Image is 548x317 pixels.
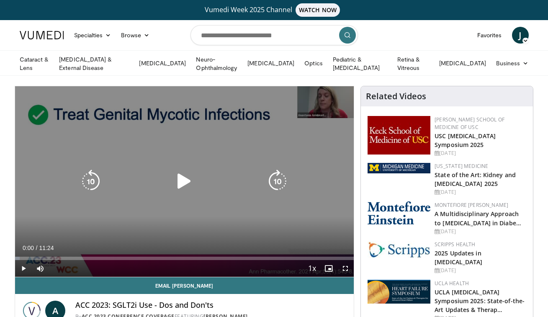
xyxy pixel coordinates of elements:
[435,288,525,314] a: UCLA [MEDICAL_DATA] Symposium 2025: State-of-the-Art Updates & Therap…
[39,245,54,251] span: 11:24
[20,31,64,39] img: VuMedi Logo
[15,260,32,277] button: Play
[242,55,299,72] a: [MEDICAL_DATA]
[435,116,504,131] a: [PERSON_NAME] School of Medicine of USC
[434,55,491,72] a: [MEDICAL_DATA]
[392,55,434,72] a: Retina & Vitreous
[320,260,337,277] button: Enable picture-in-picture mode
[368,241,430,258] img: c9f2b0b7-b02a-4276-a72a-b0cbb4230bc1.jpg.150x105_q85_autocrop_double_scale_upscale_version-0.2.jpg
[435,249,482,266] a: 2025 Updates in [MEDICAL_DATA]
[512,27,529,44] a: J
[435,228,526,235] div: [DATE]
[69,27,116,44] a: Specialties
[36,245,38,251] span: /
[435,149,526,157] div: [DATE]
[435,210,521,227] a: A Multidisciplinary Approach to [MEDICAL_DATA] in Diabe…
[15,277,354,294] a: Email [PERSON_NAME]
[191,55,242,72] a: Neuro-Ophthalmology
[368,163,430,173] img: 5ed80e7a-0811-4ad9-9c3a-04de684f05f4.png.150x105_q85_autocrop_double_scale_upscale_version-0.2.png
[366,91,426,101] h4: Related Videos
[491,55,534,72] a: Business
[435,171,516,188] a: State of the Art: Kidney and [MEDICAL_DATA] 2025
[368,201,430,224] img: b0142b4c-93a1-4b58-8f91-5265c282693c.png.150x105_q85_autocrop_double_scale_upscale_version-0.2.png
[23,245,34,251] span: 0:00
[435,132,496,149] a: USC [MEDICAL_DATA] Symposium 2025
[368,116,430,155] img: 7b941f1f-d101-407a-8bfa-07bd47db01ba.png.150x105_q85_autocrop_double_scale_upscale_version-0.2.jpg
[116,27,154,44] a: Browse
[368,280,430,304] img: 0682476d-9aca-4ba2-9755-3b180e8401f5.png.150x105_q85_autocrop_double_scale_upscale_version-0.2.png
[328,55,392,72] a: Pediatric & [MEDICAL_DATA]
[190,25,358,45] input: Search topics, interventions
[472,27,507,44] a: Favorites
[435,188,526,196] div: [DATE]
[299,55,327,72] a: Optics
[15,257,354,260] div: Progress Bar
[134,55,191,72] a: [MEDICAL_DATA]
[337,260,354,277] button: Fullscreen
[15,86,354,277] video-js: Video Player
[435,201,508,209] a: Montefiore [PERSON_NAME]
[54,55,134,72] a: [MEDICAL_DATA] & External Disease
[296,3,340,17] span: WATCH NOW
[21,3,527,17] a: Vumedi Week 2025 ChannelWATCH NOW
[435,267,526,274] div: [DATE]
[75,301,347,310] h4: ACC 2023: SGLT2i Use - Dos and Don'ts
[435,280,469,287] a: UCLA Health
[304,260,320,277] button: Playback Rate
[15,55,54,72] a: Cataract & Lens
[435,241,475,248] a: Scripps Health
[435,162,488,170] a: [US_STATE] Medicine
[32,260,49,277] button: Mute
